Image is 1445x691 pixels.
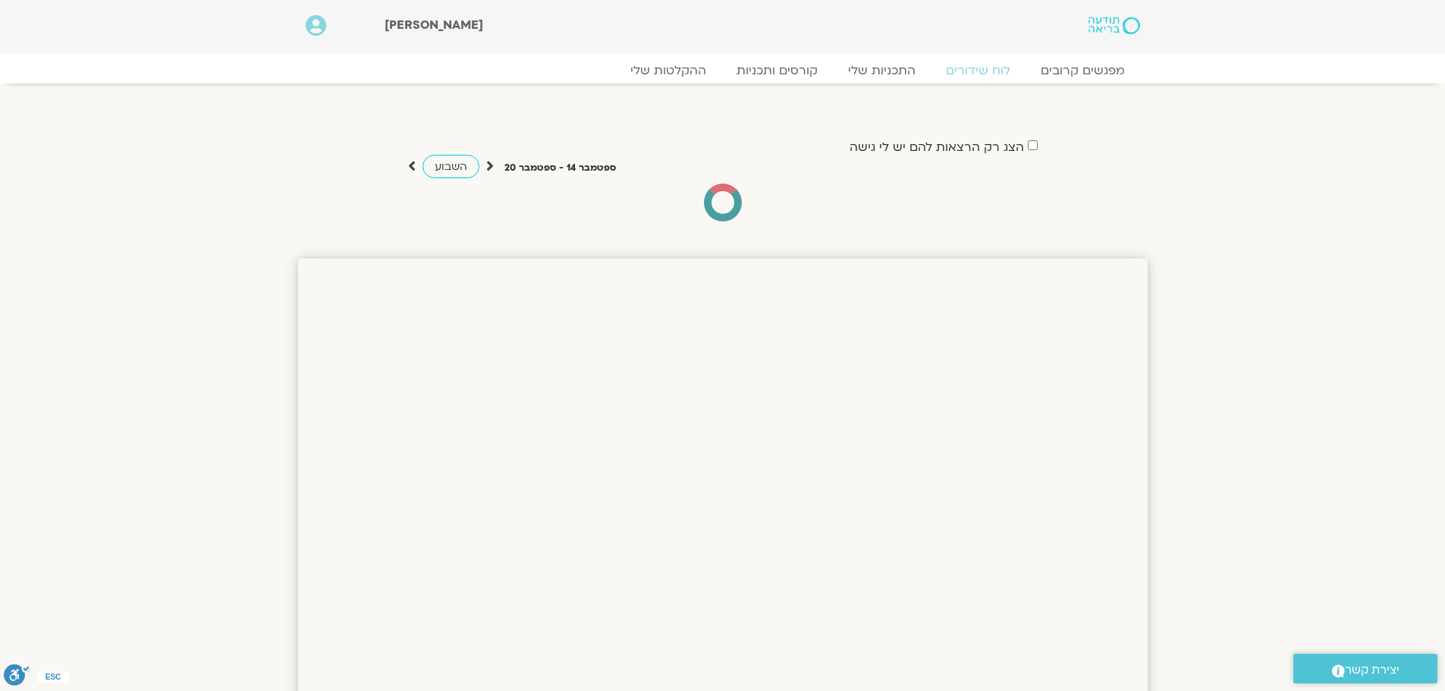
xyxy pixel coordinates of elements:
span: [PERSON_NAME] [385,17,483,33]
a: התכניות שלי [833,63,931,78]
nav: Menu [306,63,1140,78]
a: יצירת קשר [1293,654,1437,683]
a: מפגשים קרובים [1026,63,1140,78]
p: ספטמבר 14 - ספטמבר 20 [504,160,616,176]
span: השבוע [435,159,467,174]
label: הצג רק הרצאות להם יש לי גישה [850,140,1024,154]
a: קורסים ותכניות [721,63,833,78]
a: השבוע [423,155,479,178]
span: יצירת קשר [1345,660,1399,680]
a: ההקלטות שלי [615,63,721,78]
a: לוח שידורים [931,63,1026,78]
